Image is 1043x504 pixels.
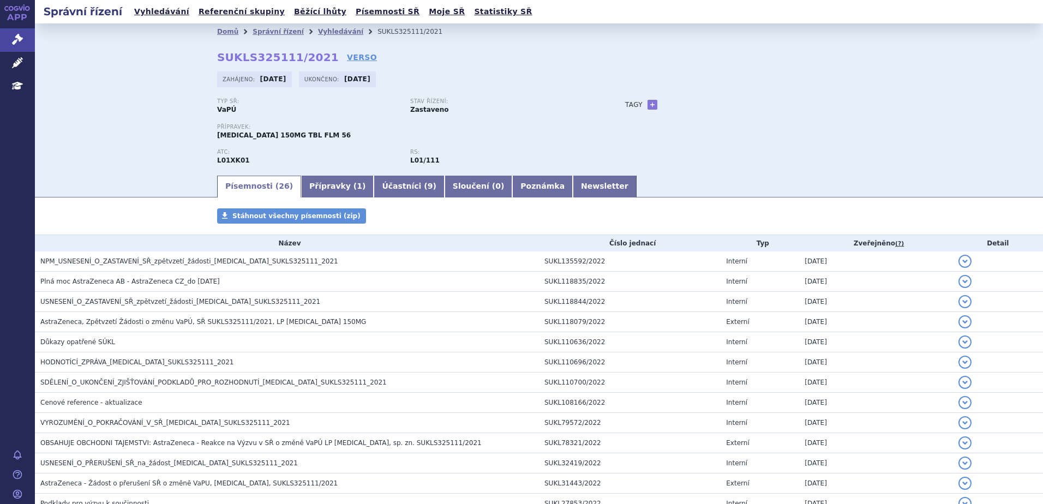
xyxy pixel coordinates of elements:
a: Písemnosti (26) [217,176,301,197]
span: 9 [428,182,433,190]
a: Referenční skupiny [195,4,288,19]
a: Domů [217,28,238,35]
td: [DATE] [799,433,952,453]
td: SUKL32419/2022 [539,453,721,473]
abbr: (?) [895,240,904,248]
th: Název [35,235,539,251]
button: detail [958,275,972,288]
strong: [DATE] [344,75,370,83]
strong: VaPÚ [217,106,236,113]
span: Interní [726,419,747,427]
td: SUKL118079/2022 [539,312,721,332]
p: ATC: [217,149,399,155]
p: Stav řízení: [410,98,592,105]
td: SUKL78321/2022 [539,433,721,453]
td: [DATE] [799,352,952,373]
td: SUKL110700/2022 [539,373,721,393]
p: RS: [410,149,592,155]
span: Interní [726,358,747,366]
a: Newsletter [573,176,637,197]
th: Zveřejněno [799,235,952,251]
span: Interní [726,379,747,386]
span: [MEDICAL_DATA] 150MG TBL FLM 56 [217,131,351,139]
span: Interní [726,257,747,265]
button: detail [958,396,972,409]
td: [DATE] [799,373,952,393]
span: OBSAHUJE OBCHODNI TAJEMSTVI: AstraZeneca - Reakce na Výzvu v SŘ o změně VaPÚ LP LYNPARZA, sp. zn.... [40,439,482,447]
span: Interní [726,459,747,467]
button: detail [958,477,972,490]
span: 0 [495,182,501,190]
span: Cenové reference - aktualizace [40,399,142,406]
strong: OLAPARIB [217,157,250,164]
button: detail [958,457,972,470]
span: USNESENÍ_O_PŘERUŠENÍ_SŘ_na_žádost_LYNPARZA_SUKLS325111_2021 [40,459,298,467]
h2: Správní řízení [35,4,131,19]
button: detail [958,376,972,389]
span: 1 [357,182,362,190]
a: Přípravky (1) [301,176,374,197]
span: Interní [726,399,747,406]
a: Písemnosti SŘ [352,4,423,19]
span: Ukončeno: [304,75,341,83]
a: Sloučení (0) [445,176,512,197]
td: [DATE] [799,473,952,494]
span: Interní [726,338,747,346]
a: Správní řízení [253,28,304,35]
th: Číslo jednací [539,235,721,251]
a: Běžící lhůty [291,4,350,19]
span: Zahájeno: [223,75,257,83]
td: [DATE] [799,413,952,433]
a: Stáhnout všechny písemnosti (zip) [217,208,366,224]
button: detail [958,356,972,369]
span: USNESENÍ_O_ZASTAVENÍ_SŘ_zpětvzetí_žádosti_LYNPARZA_SUKLS325111_2021 [40,298,320,305]
td: [DATE] [799,393,952,413]
p: Typ SŘ: [217,98,399,105]
strong: olaparib tbl. [410,157,440,164]
td: [DATE] [799,312,952,332]
span: Stáhnout všechny písemnosti (zip) [232,212,361,220]
td: [DATE] [799,292,952,312]
td: SUKL110696/2022 [539,352,721,373]
span: Externí [726,318,749,326]
h3: Tagy [625,98,643,111]
strong: [DATE] [260,75,286,83]
span: Interní [726,278,747,285]
button: detail [958,436,972,449]
td: [DATE] [799,251,952,272]
td: SUKL110636/2022 [539,332,721,352]
a: VERSO [347,52,377,63]
td: SUKL108166/2022 [539,393,721,413]
span: Plná moc AstraZeneca AB - AstraZeneca CZ_do 23.5.2024 [40,278,220,285]
td: SUKL118835/2022 [539,272,721,292]
span: AstraZeneca, Zpětvzetí Žádosti o změnu VaPÚ, SŘ SUKLS325111/2021, LP LYNPARZA 150MG [40,318,366,326]
button: detail [958,416,972,429]
td: SUKL31443/2022 [539,473,721,494]
a: Účastníci (9) [374,176,444,197]
a: + [648,100,657,110]
span: 26 [279,182,289,190]
td: [DATE] [799,332,952,352]
a: Statistiky SŘ [471,4,535,19]
span: Externí [726,439,749,447]
button: detail [958,315,972,328]
td: [DATE] [799,272,952,292]
th: Detail [953,235,1043,251]
a: Moje SŘ [425,4,468,19]
td: [DATE] [799,453,952,473]
button: detail [958,295,972,308]
span: VYROZUMĚNÍ_O_POKRAČOVÁNÍ_V_SŘ_LYNPARZA_SUKLS325111_2021 [40,419,290,427]
button: detail [958,335,972,349]
p: Přípravek: [217,124,603,130]
span: HODNOTÍCÍ_ZPRÁVA_LYNPARZA_SUKLS325111_2021 [40,358,234,366]
td: SUKL79572/2022 [539,413,721,433]
a: Poznámka [512,176,573,197]
strong: Zastaveno [410,106,449,113]
th: Typ [721,235,799,251]
span: SDĚLENÍ_O_UKONČENÍ_ZJIŠŤOVÁNÍ_PODKLADŮ_PRO_ROZHODNUTÍ_LYNPARZA_SUKLS325111_2021 [40,379,387,386]
span: Důkazy opatřené SÚKL [40,338,115,346]
button: detail [958,255,972,268]
li: SUKLS325111/2021 [377,23,457,40]
span: Interní [726,298,747,305]
td: SUKL118844/2022 [539,292,721,312]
